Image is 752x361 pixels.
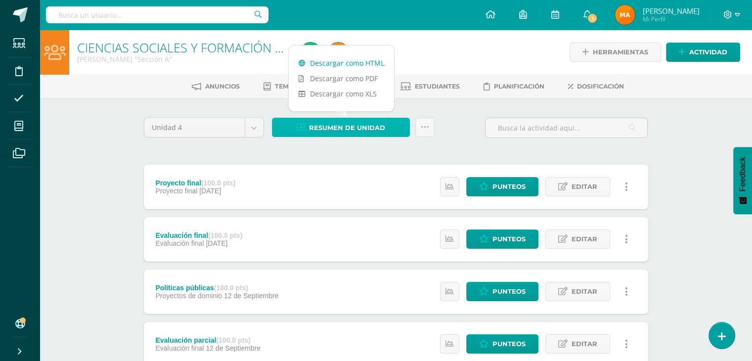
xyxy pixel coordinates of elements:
[199,187,221,195] span: [DATE]
[577,83,624,90] span: Dosificación
[201,179,235,187] strong: (100.0 pts)
[568,79,624,94] a: Dosificación
[77,39,354,56] a: CIENCIAS SOCIALES Y FORMACIÓN CIUDADANA 5
[155,179,235,187] div: Proyecto final
[77,41,289,54] h1: CIENCIAS SOCIALES Y FORMACIÓN CIUDADANA 5
[155,292,222,300] span: Proyectos de dominio
[572,230,597,248] span: Editar
[275,83,297,90] span: Temas
[289,55,394,71] a: Descargar como HTML
[206,239,227,247] span: [DATE]
[289,86,394,101] a: Descargar como XLS
[666,43,740,62] a: Actividad
[689,43,727,61] span: Actividad
[466,334,538,354] a: Punteos
[492,230,526,248] span: Punteos
[155,239,204,247] span: Evaluación final
[46,6,268,23] input: Busca un usuario...
[593,43,648,61] span: Herramientas
[587,13,598,24] span: 1
[733,147,752,214] button: Feedback - Mostrar encuesta
[492,178,526,196] span: Punteos
[328,43,348,62] img: 5d98c8432932463505bd6846e15a9a15.png
[216,336,250,344] strong: (100.0 pts)
[301,43,320,62] img: 3c85d5e85190064ea4a700d8bf0f77a9.png
[152,118,237,137] span: Unidad 4
[400,79,460,94] a: Estudiantes
[486,118,647,137] input: Busca la actividad aquí...
[492,335,526,353] span: Punteos
[144,118,264,137] a: Unidad 4
[205,83,240,90] span: Anuncios
[572,282,597,301] span: Editar
[264,79,297,94] a: Temas
[738,157,747,191] span: Feedback
[309,119,385,137] span: Resumen de unidad
[214,284,248,292] strong: (100.0 pts)
[572,335,597,353] span: Editar
[155,336,260,344] div: Evaluación parcial
[155,231,242,239] div: Evaluación final
[192,79,240,94] a: Anuncios
[615,5,635,25] img: 5d98c8432932463505bd6846e15a9a15.png
[415,83,460,90] span: Estudiantes
[572,178,597,196] span: Editar
[77,54,289,64] div: Quinto Bachillerato 'Sección A'
[155,344,204,352] span: Evaluación final
[224,292,279,300] span: 12 de Septiembre
[466,177,538,196] a: Punteos
[155,284,278,292] div: Políticas públicas
[208,231,242,239] strong: (100.0 pts)
[492,282,526,301] span: Punteos
[484,79,544,94] a: Planificación
[570,43,661,62] a: Herramientas
[289,71,394,86] a: Descargar como PDF
[206,344,261,352] span: 12 de Septiembre
[272,118,410,137] a: Resumen de unidad
[466,229,538,249] a: Punteos
[494,83,544,90] span: Planificación
[642,6,699,16] span: [PERSON_NAME]
[155,187,197,195] span: Proyecto final
[642,15,699,23] span: Mi Perfil
[466,282,538,301] a: Punteos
